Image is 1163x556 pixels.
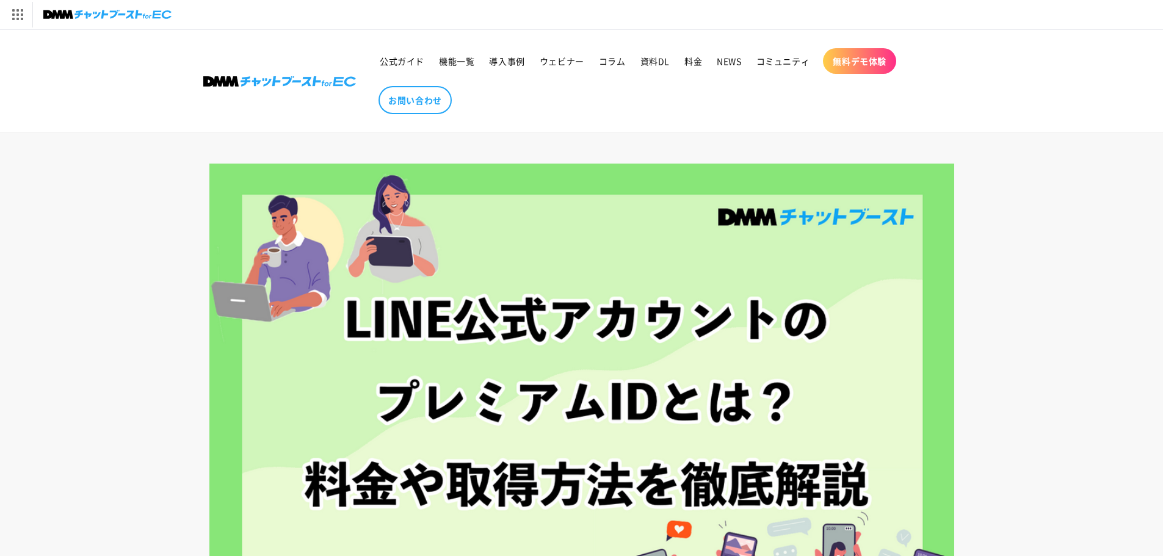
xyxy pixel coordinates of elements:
[709,48,748,74] a: NEWS
[2,2,32,27] img: サービス
[43,6,172,23] img: チャットブーストforEC
[379,86,452,114] a: お問い合わせ
[684,56,702,67] span: 料金
[640,56,670,67] span: 資料DL
[439,56,474,67] span: 機能一覧
[677,48,709,74] a: 料金
[599,56,626,67] span: コラム
[489,56,524,67] span: 導入事例
[203,76,356,87] img: 株式会社DMM Boost
[717,56,741,67] span: NEWS
[592,48,633,74] a: コラム
[756,56,810,67] span: コミュニティ
[823,48,896,74] a: 無料デモ体験
[540,56,584,67] span: ウェビナー
[372,48,432,74] a: 公式ガイド
[380,56,424,67] span: 公式ガイド
[833,56,886,67] span: 無料デモ体験
[482,48,532,74] a: 導入事例
[532,48,592,74] a: ウェビナー
[633,48,677,74] a: 資料DL
[388,95,442,106] span: お問い合わせ
[432,48,482,74] a: 機能一覧
[749,48,817,74] a: コミュニティ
